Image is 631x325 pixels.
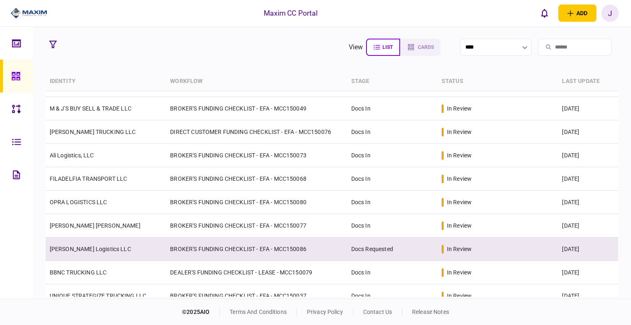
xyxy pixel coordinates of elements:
a: FILADELFIA TRANSPORT LLC [50,175,127,182]
td: BROKER'S FUNDING CHECKLIST - EFA - MCC150068 [166,167,347,191]
th: workflow [166,72,347,91]
td: [DATE] [558,191,618,214]
div: in review [447,128,472,136]
button: J [601,5,619,22]
div: Maxim CC Portal [264,8,318,18]
a: [PERSON_NAME] Logistics LLC [50,246,131,252]
td: BROKER'S FUNDING CHECKLIST - EFA - MCC150080 [166,191,347,214]
td: BROKER'S FUNDING CHECKLIST - EFA - MCC150037 [166,284,347,308]
td: Docs Requested [347,237,438,261]
td: [DATE] [558,214,618,237]
a: [PERSON_NAME] TRUCKING LLC [50,129,136,135]
div: in review [447,292,472,300]
div: view [349,42,363,52]
td: Docs In [347,191,438,214]
td: Docs In [347,284,438,308]
td: BROKER'S FUNDING CHECKLIST - EFA - MCC150073 [166,144,347,167]
img: client company logo [11,7,47,19]
a: BBNC TRUCKING LLC [50,269,107,276]
button: open adding identity options [558,5,596,22]
a: OPRA LOGISTICS LLC [50,199,107,205]
td: Docs In [347,120,438,144]
th: last update [558,72,618,91]
div: in review [447,221,472,230]
a: M & J'S BUY SELL & TRADE LLC [50,105,131,112]
td: Docs In [347,261,438,284]
td: DEALER'S FUNDING CHECKLIST - LEASE - MCC150079 [166,261,347,284]
td: BROKER'S FUNDING CHECKLIST - EFA - MCC150077 [166,214,347,237]
td: DIRECT CUSTOMER FUNDING CHECKLIST - EFA - MCC150076 [166,120,347,144]
div: in review [447,151,472,159]
button: list [366,39,400,56]
button: open notifications list [536,5,553,22]
div: in review [447,245,472,253]
td: [DATE] [558,144,618,167]
td: BROKER'S FUNDING CHECKLIST - EFA - MCC150086 [166,237,347,261]
div: in review [447,268,472,277]
a: release notes [412,309,449,315]
td: [DATE] [558,237,618,261]
div: © 2025 AIO [182,308,220,316]
span: list [382,44,393,50]
td: [DATE] [558,120,618,144]
th: status [438,72,558,91]
a: Ali Logistics, LLC [50,152,94,159]
td: BROKER'S FUNDING CHECKLIST - EFA - MCC150049 [166,97,347,120]
td: [DATE] [558,167,618,191]
a: terms and conditions [230,309,287,315]
a: contact us [363,309,392,315]
a: UNIQUE STRATEGIZE TRUCKING LLC [50,293,147,299]
a: [PERSON_NAME] [PERSON_NAME] [50,222,140,229]
td: [DATE] [558,97,618,120]
td: Docs In [347,144,438,167]
div: in review [447,104,472,113]
td: Docs In [347,97,438,120]
td: Docs In [347,167,438,191]
div: in review [447,175,472,183]
td: [DATE] [558,284,618,308]
th: identity [46,72,166,91]
td: Docs In [347,214,438,237]
a: privacy policy [307,309,343,315]
span: cards [418,44,434,50]
button: cards [400,39,440,56]
div: in review [447,198,472,206]
th: stage [347,72,438,91]
td: [DATE] [558,261,618,284]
